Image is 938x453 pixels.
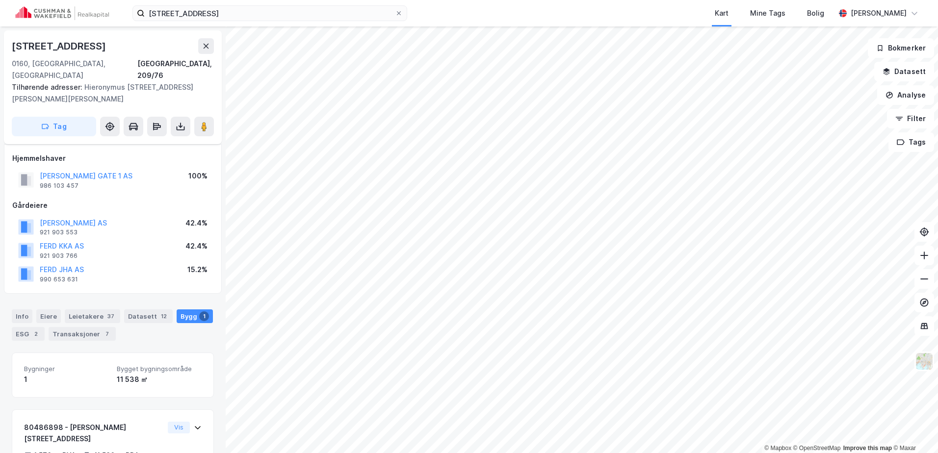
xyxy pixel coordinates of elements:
[159,311,169,321] div: 12
[168,422,190,433] button: Vis
[102,329,112,339] div: 7
[40,228,78,236] div: 921 903 553
[12,117,96,136] button: Tag
[843,445,892,452] a: Improve this map
[145,6,395,21] input: Søk på adresse, matrikkel, gårdeiere, leietakere eller personer
[12,327,45,341] div: ESG
[40,182,78,190] div: 986 103 457
[65,309,120,323] div: Leietakere
[915,352,934,371] img: Z
[199,311,209,321] div: 1
[124,309,173,323] div: Datasett
[12,83,84,91] span: Tilhørende adresser:
[177,309,213,323] div: Bygg
[715,7,729,19] div: Kart
[24,365,109,373] span: Bygninger
[851,7,907,19] div: [PERSON_NAME]
[40,252,78,260] div: 921 903 766
[24,374,109,385] div: 1
[868,38,934,58] button: Bokmerker
[12,309,32,323] div: Info
[187,264,208,276] div: 15.2%
[874,62,934,81] button: Datasett
[12,152,213,164] div: Hjemmelshaver
[105,311,116,321] div: 37
[750,7,785,19] div: Mine Tags
[12,81,206,105] div: Hieronymus [STREET_ADDRESS][PERSON_NAME][PERSON_NAME]
[31,329,41,339] div: 2
[117,365,202,373] span: Bygget bygningsområde
[877,85,934,105] button: Analyse
[188,170,208,182] div: 100%
[185,217,208,229] div: 42.4%
[12,38,108,54] div: [STREET_ADDRESS]
[40,276,78,283] div: 990 653 631
[888,132,934,152] button: Tags
[12,58,137,81] div: 0160, [GEOGRAPHIC_DATA], [GEOGRAPHIC_DATA]
[887,109,934,128] button: Filter
[185,240,208,252] div: 42.4%
[12,200,213,211] div: Gårdeiere
[117,374,202,385] div: 11 538 ㎡
[137,58,214,81] div: [GEOGRAPHIC_DATA], 209/76
[24,422,164,445] div: 80486898 - [PERSON_NAME][STREET_ADDRESS]
[889,406,938,453] iframe: Chat Widget
[36,309,61,323] div: Eiere
[764,445,791,452] a: Mapbox
[793,445,841,452] a: OpenStreetMap
[49,327,116,341] div: Transaksjoner
[807,7,824,19] div: Bolig
[889,406,938,453] div: Kontrollprogram for chat
[16,6,109,20] img: cushman-wakefield-realkapital-logo.202ea83816669bd177139c58696a8fa1.svg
